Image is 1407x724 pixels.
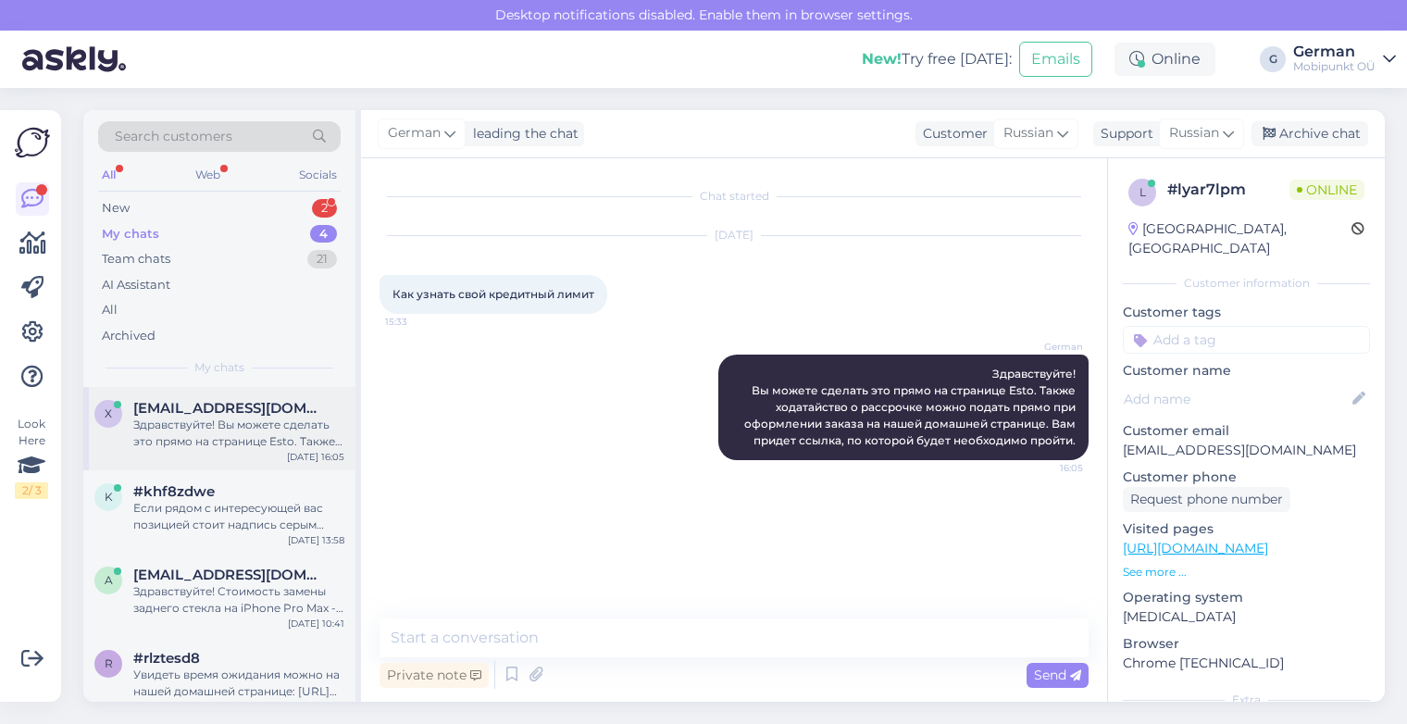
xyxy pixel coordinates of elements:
div: AI Assistant [102,276,170,294]
span: r [105,656,113,670]
p: [MEDICAL_DATA] [1123,607,1370,627]
span: German [1014,340,1083,354]
div: Online [1114,43,1215,76]
b: New! [862,50,902,68]
span: k [105,490,113,504]
div: All [102,301,118,319]
p: Visited pages [1123,519,1370,539]
div: Customer [915,124,988,144]
a: GermanMobipunkt OÜ [1293,44,1396,74]
div: leading the chat [466,124,579,144]
div: Archived [102,327,156,345]
div: Увидеть время ожидания можно на нашей домашней странице: [URL][DOMAIN_NAME] Если рядом с интересу... [133,667,344,700]
p: Customer name [1123,361,1370,381]
div: Chat started [380,188,1089,205]
div: Mobipunkt OÜ [1293,59,1376,74]
span: #rlztesd8 [133,650,200,667]
div: Здравствуйте! Вы можете сделать это прямо на странице Esto. Также ходатайство о рассрочке можно п... [133,417,344,450]
div: Если рядом с интересующей вас позицией стоит надпись серым цветом "1-4 месяца", значит этого това... [133,500,344,533]
div: # lyar7lpm [1167,179,1289,201]
div: Socials [295,163,341,187]
div: 21 [307,250,337,268]
p: Operating system [1123,588,1370,607]
div: Request phone number [1123,487,1290,512]
a: [URL][DOMAIN_NAME] [1123,540,1268,556]
button: Emails [1019,42,1092,77]
span: Здравствуйте! Вы можете сделать это прямо на странице Esto. Также ходатайство о рассрочке можно п... [744,367,1078,447]
div: [DATE] 13:58 [288,533,344,547]
div: Здравствуйте! Стоимость замены заднего стекла на iPhone Pro Max - 130 евро, включая работу. Сдела... [133,583,344,617]
span: Send [1034,667,1081,683]
div: [GEOGRAPHIC_DATA], [GEOGRAPHIC_DATA] [1128,219,1351,258]
div: German [1293,44,1376,59]
div: 2 / 3 [15,482,48,499]
div: New [102,199,130,218]
input: Add a tag [1123,326,1370,354]
div: [DATE] 10:41 [288,617,344,630]
span: a [105,573,113,587]
p: Browser [1123,634,1370,654]
span: Russian [1169,123,1219,144]
span: Russian [1003,123,1053,144]
div: [DATE] [380,227,1089,243]
div: Web [192,163,224,187]
div: Customer information [1123,275,1370,292]
div: Extra [1123,692,1370,708]
span: 15:33 [385,315,454,329]
span: 16:05 [1014,461,1083,475]
span: x [105,406,112,420]
p: Chrome [TECHNICAL_ID] [1123,654,1370,673]
span: #khf8zdwe [133,483,215,500]
p: Customer tags [1123,303,1370,322]
span: My chats [194,359,244,376]
div: [DATE] 16:05 [287,450,344,464]
div: My chats [102,225,159,243]
p: Customer phone [1123,468,1370,487]
img: Askly Logo [15,125,50,160]
div: 2 [312,199,337,218]
div: Private note [380,663,489,688]
div: [DATE] 15:17 [290,700,344,714]
span: xlgene439@gmail.com [133,400,326,417]
div: 4 [310,225,337,243]
div: Look Here [15,416,48,499]
span: an.st271298@gmail.com [133,567,326,583]
span: Online [1289,180,1364,200]
p: Customer email [1123,421,1370,441]
p: See more ... [1123,564,1370,580]
input: Add name [1124,389,1349,409]
div: Archive chat [1251,121,1368,146]
div: Team chats [102,250,170,268]
span: Search customers [115,127,232,146]
div: Try free [DATE]: [862,48,1012,70]
div: G [1260,46,1286,72]
p: [EMAIL_ADDRESS][DOMAIN_NAME] [1123,441,1370,460]
span: Как узнать свой кредитный лимит [392,287,594,301]
div: All [98,163,119,187]
span: German [388,123,441,144]
span: l [1139,185,1146,199]
div: Support [1093,124,1153,144]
